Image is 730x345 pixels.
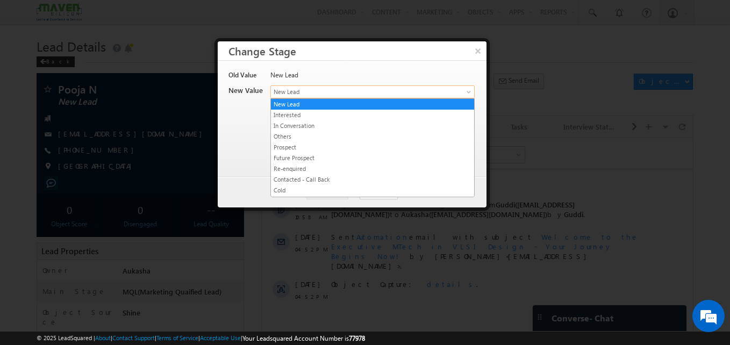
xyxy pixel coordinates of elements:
a: New Lead [271,99,474,109]
span: [DATE] [33,94,58,104]
span: Object Capture: [69,141,156,150]
a: Future Prospect [271,153,474,163]
span: 04:52 PM [33,154,66,163]
span: Aukasha([EMAIL_ADDRESS][DOMAIN_NAME]) [139,71,285,81]
div: All Time [185,12,206,21]
div: New Lead [270,70,474,85]
div: [DATE] [11,42,46,52]
img: d_60004797649_company_0_60004797649 [18,56,45,70]
div: 77 Selected [56,12,87,21]
textarea: Type your message and hit 'Enter' [14,99,196,259]
span: Your Leadsquared Account Number is [242,334,365,342]
a: New Lead [270,85,475,98]
a: Contacted - Call Back [271,175,474,184]
span: 10:58 AM [33,74,66,84]
span: 77978 [349,334,365,342]
a: Acceptable Use [200,334,241,341]
span: Guddi([EMAIL_ADDRESS][DOMAIN_NAME]) [69,62,313,81]
a: Interested [271,110,474,120]
span: Time [162,8,176,24]
span: [DATE] [33,62,58,71]
span: New Lead [271,87,439,97]
div: . [69,141,385,151]
h3: Change Stage [228,41,486,60]
span: Sent email with subject [69,94,271,103]
div: Sales Activity,Program,Email Bounced,Email Link Clicked,Email Marked Spam & 72 more.. [54,9,134,25]
a: Others [271,132,474,141]
span: details [165,141,214,150]
a: About [95,334,111,341]
span: Welcome to the Executive MTech in VLSI Design - Your Journey Begins Now! [69,94,377,123]
div: by [PERSON_NAME]<[EMAIL_ADDRESS][DOMAIN_NAME]>. [69,94,385,132]
span: [DATE] [33,141,58,151]
span: Guddi [302,71,321,81]
ul: New Lead [270,98,475,197]
a: Re-enquired [271,164,474,174]
em: Start Chat [146,268,195,283]
span: 04:52 PM [33,106,66,116]
span: Object Owner changed from to by . [69,62,323,81]
span: Activity Type [11,8,48,24]
a: Contact Support [112,334,155,341]
a: Cold [271,185,474,195]
span: Automation [95,94,147,103]
span: © 2025 LeadSquared | | | | | [37,333,365,343]
a: Prospect [271,142,474,152]
button: × [469,41,486,60]
a: In Conversation [271,121,474,131]
div: Chat with us now [56,56,181,70]
div: Old Value [228,70,264,85]
a: Terms of Service [156,334,198,341]
a: Portal Link Shared [271,196,474,206]
div: New Value [228,85,264,100]
div: Minimize live chat window [176,5,202,31]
